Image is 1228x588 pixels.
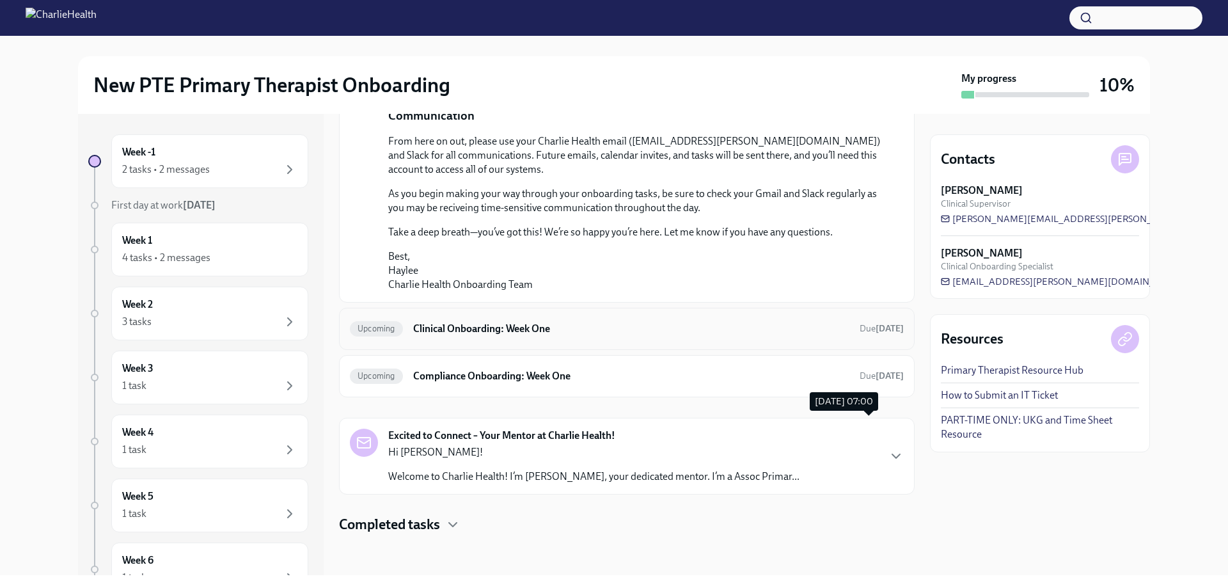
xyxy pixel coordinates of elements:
a: How to Submit an IT Ticket [941,388,1058,402]
p: Take a deep breath—you’ve got this! We’re so happy you’re here. Let me know if you have any quest... [388,225,883,239]
h6: Week 5 [122,489,153,504]
a: [EMAIL_ADDRESS][PERSON_NAME][DOMAIN_NAME] [941,275,1185,288]
div: 1 task [122,379,146,393]
a: PART-TIME ONLY: UKG and Time Sheet Resource [941,413,1139,441]
a: Week 31 task [88,351,308,404]
p: Hi [PERSON_NAME]! [388,445,799,459]
strong: [PERSON_NAME] [941,184,1023,198]
h3: 10% [1099,74,1135,97]
h6: Week 1 [122,234,152,248]
img: CharlieHealth [26,8,97,28]
a: First day at work[DATE] [88,198,308,212]
p: Communication [388,107,475,124]
span: Upcoming [350,371,403,381]
a: Week 51 task [88,479,308,532]
h6: Clinical Onboarding: Week One [413,322,849,336]
h4: Contacts [941,150,995,169]
a: Week -12 tasks • 2 messages [88,134,308,188]
span: Upcoming [350,324,403,333]
div: 1 task [122,443,146,457]
span: Clinical Supervisor [941,198,1011,210]
h6: Week 2 [122,298,153,312]
p: Welcome to Charlie Health! I’m [PERSON_NAME], your dedicated mentor. I’m a Assoc Primar... [388,470,799,484]
p: Best, Haylee Charlie Health Onboarding Team [388,250,883,292]
strong: [PERSON_NAME] [941,246,1023,260]
span: Due [860,370,904,381]
a: Week 41 task [88,415,308,468]
div: 1 task [122,571,146,585]
strong: [DATE] [876,370,904,381]
a: UpcomingClinical Onboarding: Week OneDue[DATE] [350,319,904,339]
div: 4 tasks • 2 messages [122,251,210,265]
span: Clinical Onboarding Specialist [941,260,1053,273]
a: Primary Therapist Resource Hub [941,363,1083,377]
div: 3 tasks [122,315,152,329]
span: Due [860,323,904,334]
h6: Week -1 [122,145,155,159]
h6: Week 3 [122,362,153,376]
strong: My progress [961,72,1016,86]
h6: Week 6 [122,553,153,568]
a: UpcomingCompliance Onboarding: Week OneDue[DATE] [350,366,904,386]
a: Week 14 tasks • 2 messages [88,223,308,276]
h6: Compliance Onboarding: Week One [413,369,849,383]
p: As you begin making your way through your onboarding tasks, be sure to check your Gmail and Slack... [388,187,883,215]
h2: New PTE Primary Therapist Onboarding [93,72,450,98]
h6: Week 4 [122,425,153,440]
h4: Resources [941,330,1004,349]
h4: Completed tasks [339,515,440,534]
strong: [DATE] [183,199,216,211]
span: October 18th, 2025 07:00 [860,370,904,382]
div: 2 tasks • 2 messages [122,163,210,177]
span: First day at work [111,199,216,211]
p: From here on out, please use your Charlie Health email ([EMAIL_ADDRESS][PERSON_NAME][DOMAIN_NAME]... [388,134,883,177]
div: 1 task [122,507,146,521]
strong: [DATE] [876,323,904,334]
a: Week 23 tasks [88,287,308,340]
strong: Excited to Connect – Your Mentor at Charlie Health! [388,429,615,443]
div: Completed tasks [339,515,915,534]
